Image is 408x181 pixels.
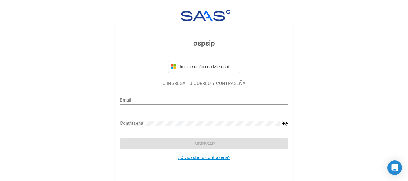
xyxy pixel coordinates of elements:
[282,120,288,127] mat-icon: visibility_off
[120,138,288,149] button: Ingresar
[387,160,402,175] div: Open Intercom Messenger
[178,155,230,160] a: ¿Olvidaste tu contraseña?
[120,80,288,87] p: O INGRESÁ TU CORREO Y CONTRASEÑA
[178,64,238,69] span: Iniciar sesión con Microsoft
[193,141,215,147] span: Ingresar
[168,61,240,73] button: Iniciar sesión con Microsoft
[120,38,288,49] h3: ospsip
